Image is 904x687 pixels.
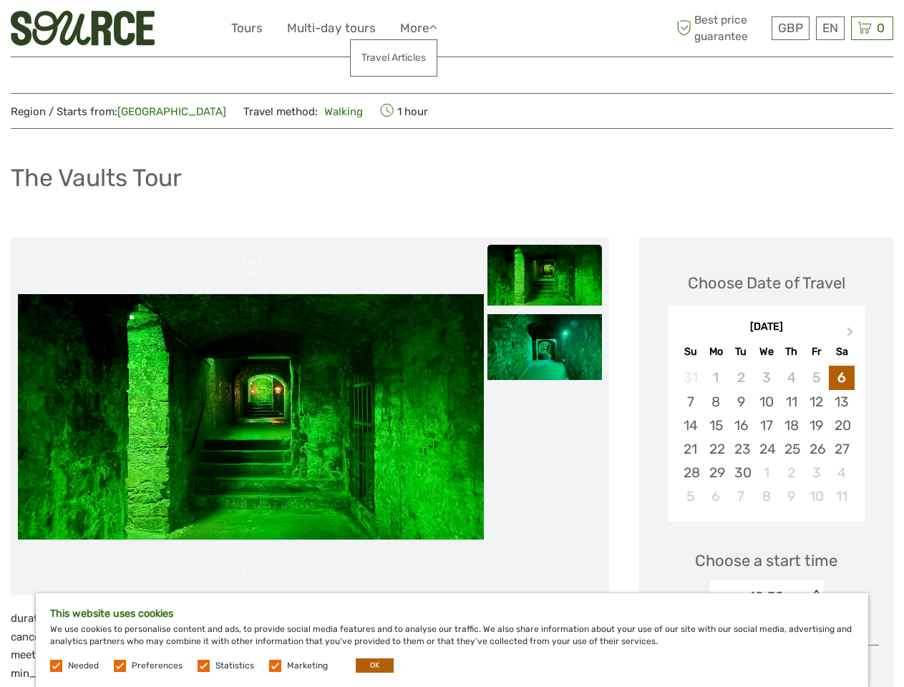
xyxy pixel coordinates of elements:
div: Not available Monday, September 1st, 2025 [704,366,729,389]
h1: The Vaults Tour [11,163,182,193]
div: Choose Sunday, October 5th, 2025 [678,484,703,508]
div: Mo [704,342,729,361]
div: Choose Tuesday, October 7th, 2025 [729,484,754,508]
div: Choose Wednesday, September 17th, 2025 [754,414,779,437]
div: Choose Date of Travel [688,272,845,294]
div: Choose Tuesday, September 30th, 2025 [729,461,754,484]
div: Choose Wednesday, October 1st, 2025 [754,461,779,484]
img: e715e84709ba485b816eaa54c2b5fe26.jpg [487,314,602,400]
div: Choose Sunday, September 14th, 2025 [678,414,703,437]
div: Not available Sunday, August 31st, 2025 [678,366,703,389]
div: Choose Thursday, October 2nd, 2025 [779,461,804,484]
div: Choose Sunday, September 7th, 2025 [678,390,703,414]
button: Next Month [840,323,863,346]
img: f5c794b6561446779e91e36abad4585c.jpg [487,245,602,305]
div: Choose Saturday, October 11th, 2025 [829,484,854,508]
button: OK [356,658,394,673]
div: Choose Friday, October 10th, 2025 [804,484,829,508]
div: Choose Sunday, September 28th, 2025 [678,461,703,484]
div: Choose Saturday, September 27th, 2025 [829,437,854,461]
div: Choose Monday, September 29th, 2025 [704,461,729,484]
span: Best price guarantee [673,12,768,44]
div: Choose Monday, September 22nd, 2025 [704,437,729,461]
span: 1 hour [380,101,428,121]
div: Choose Friday, September 26th, 2025 [804,437,829,461]
label: Preferences [132,660,183,672]
label: Statistics [215,660,254,672]
img: f5c794b6561446779e91e36abad4585c.jpg [18,294,484,540]
div: Sa [829,342,854,361]
div: 10:30 [749,588,784,606]
button: Open LiveChat chat widget [165,22,182,39]
p: We're away right now. Please check back later! [20,25,162,36]
h5: This website uses cookies [50,608,854,620]
span: Travel method: [243,101,363,121]
div: Choose Sunday, September 21st, 2025 [678,437,703,461]
div: Not available Wednesday, September 3rd, 2025 [754,366,779,389]
div: Choose Monday, October 6th, 2025 [704,484,729,508]
div: Choose Saturday, September 20th, 2025 [829,414,854,437]
div: Choose Saturday, September 13th, 2025 [829,390,854,414]
div: Choose Wednesday, October 8th, 2025 [754,484,779,508]
div: Not available Tuesday, September 2nd, 2025 [729,366,754,389]
div: Choose Friday, September 19th, 2025 [804,414,829,437]
div: Choose Thursday, October 9th, 2025 [779,484,804,508]
span: Region / Starts from: [11,104,226,120]
span: 0 [875,21,887,35]
div: Choose Tuesday, September 16th, 2025 [729,414,754,437]
div: Choose Friday, September 12th, 2025 [804,390,829,414]
div: Choose Monday, September 15th, 2025 [704,414,729,437]
div: Choose Thursday, September 18th, 2025 [779,414,804,437]
span: GBP [778,21,803,35]
div: Choose Wednesday, September 10th, 2025 [754,390,779,414]
div: Su [678,342,703,361]
div: Choose Thursday, September 25th, 2025 [779,437,804,461]
div: < > [810,590,822,605]
label: Needed [68,660,99,672]
div: Choose Saturday, October 4th, 2025 [829,461,854,484]
div: month 2025-09 [672,366,860,508]
div: Not available Thursday, September 4th, 2025 [779,366,804,389]
div: Not available Friday, September 5th, 2025 [804,366,829,389]
a: [GEOGRAPHIC_DATA] [117,105,226,118]
img: 3329-47040232-ff2c-48b1-8121-089692e6fd86_logo_small.png [11,11,155,46]
label: Marketing [287,660,328,672]
div: Tu [729,342,754,361]
a: Travel Articles [351,44,437,72]
div: Choose Thursday, September 11th, 2025 [779,390,804,414]
a: Tours [231,18,263,39]
a: More [400,18,437,39]
div: Choose Saturday, September 6th, 2025 [829,366,854,389]
span: Choose a start time [695,550,837,572]
div: EN [816,16,845,40]
div: Choose Tuesday, September 9th, 2025 [729,390,754,414]
a: Walking [318,105,363,118]
div: Fr [804,342,829,361]
div: [DATE] [668,320,865,335]
div: Th [779,342,804,361]
div: We use cookies to personalise content and ads, to provide social media features and to analyse ou... [36,593,868,687]
a: Multi-day tours [287,18,376,39]
div: Choose Monday, September 8th, 2025 [704,390,729,414]
div: Choose Friday, October 3rd, 2025 [804,461,829,484]
div: We [754,342,779,361]
div: Choose Tuesday, September 23rd, 2025 [729,437,754,461]
div: Choose Wednesday, September 24th, 2025 [754,437,779,461]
